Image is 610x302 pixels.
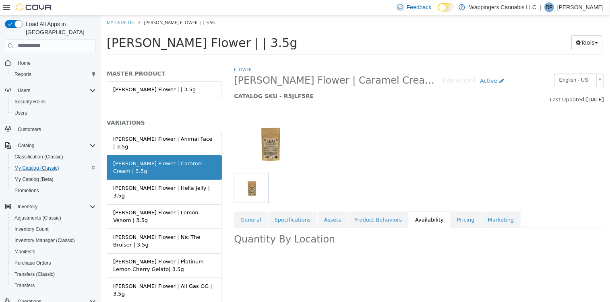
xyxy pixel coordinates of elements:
[2,85,99,96] button: Users
[18,203,37,210] span: Inventory
[11,108,96,118] span: Users
[18,60,31,66] span: Home
[11,224,52,234] a: Inventory Count
[11,224,96,234] span: Inventory Count
[12,218,115,234] div: [PERSON_NAME] Flower | Nic The Bruiser | 3.5g
[12,169,115,185] div: [PERSON_NAME] Flower | Hella Jelly | 3.5g
[6,66,121,83] a: [PERSON_NAME] Flower | | 3.5g
[133,97,205,158] img: 150
[14,86,96,95] span: Users
[350,196,380,213] a: Pricing
[14,58,96,68] span: Home
[12,193,115,209] div: [PERSON_NAME] Flower | Lemon Venom | 3.5g
[12,267,115,283] div: [PERSON_NAME] Flower | All Gas OG | 3.5g
[11,70,96,79] span: Reports
[407,3,431,11] span: Feedback
[12,144,115,160] div: [PERSON_NAME] Flower | Caramel Cream | 3.5g
[14,154,63,160] span: Classification (Classic)
[381,196,420,213] a: Marketing
[8,235,99,246] button: Inventory Manager (Classic)
[557,2,604,12] p: [PERSON_NAME]
[14,141,96,150] span: Catalog
[16,3,52,11] img: Cova
[8,212,99,224] button: Adjustments (Classic)
[14,124,96,134] span: Customers
[14,110,27,116] span: Users
[133,77,408,84] h5: CATALOG SKU - R5JLF5RE
[14,249,35,255] span: Manifests
[11,163,96,173] span: My Catalog (Classic)
[8,174,99,185] button: My Catalog (Beta)
[247,196,308,213] a: Product Behaviors
[18,126,41,133] span: Customers
[8,257,99,269] button: Purchase Orders
[133,51,151,57] a: Flower
[14,282,35,289] span: Transfers
[11,70,35,79] a: Reports
[8,162,99,174] button: My Catalog (Classic)
[11,97,49,107] a: Security Roles
[11,236,96,245] span: Inventory Manager (Classic)
[14,202,41,212] button: Inventory
[11,281,38,290] a: Transfers
[14,226,49,232] span: Inventory Count
[14,99,45,105] span: Security Roles
[8,246,99,257] button: Manifests
[11,213,64,223] a: Adjustments (Classic)
[217,196,247,213] a: Assets
[11,281,96,290] span: Transfers
[8,96,99,107] button: Security Roles
[14,125,44,134] a: Customers
[11,247,38,257] a: Manifests
[14,176,54,183] span: My Catalog (Beta)
[2,57,99,69] button: Home
[11,175,57,184] a: My Catalog (Beta)
[6,55,121,62] h5: MASTER PRODUCT
[8,269,99,280] button: Transfers (Classic)
[2,123,99,135] button: Customers
[133,59,342,72] span: [PERSON_NAME] Flower | Caramel Cream | 3.5g
[6,4,34,10] a: My Catalog
[18,87,30,94] span: Users
[14,71,31,78] span: Reports
[11,175,96,184] span: My Catalog (Beta)
[11,269,58,279] a: Transfers (Classic)
[11,152,66,162] a: Classification (Classic)
[14,187,39,194] span: Promotions
[8,185,99,196] button: Promotions
[14,202,96,212] span: Inventory
[14,215,61,221] span: Adjustments (Classic)
[11,258,54,268] a: Purchase Orders
[11,213,96,223] span: Adjustments (Classic)
[11,269,96,279] span: Transfers (Classic)
[133,218,234,230] h2: Quantity By Location
[133,196,167,213] a: General
[469,2,536,12] p: Wappingers Cannabis LLC
[453,58,503,72] a: English - US
[11,152,96,162] span: Classification (Classic)
[12,120,115,136] div: [PERSON_NAME] Flower | Animal Face | 3.5g
[11,97,96,107] span: Security Roles
[8,69,99,80] button: Reports
[14,237,75,244] span: Inventory Manager (Classic)
[23,20,96,36] span: Load All Apps in [GEOGRAPHIC_DATA]
[11,163,62,173] a: My Catalog (Classic)
[18,142,34,149] span: Catalog
[6,104,121,111] h5: VARIATIONS
[342,62,375,69] small: [Variation]
[471,20,502,35] button: Tools
[379,62,397,69] span: Active
[2,201,99,212] button: Inventory
[8,280,99,291] button: Transfers
[544,2,554,12] div: Ripal Patel
[11,186,96,195] span: Promotions
[6,21,197,35] span: [PERSON_NAME] Flower | | 3.5g
[14,86,33,95] button: Users
[167,196,216,213] a: Specifications
[14,271,55,277] span: Transfers (Classic)
[14,260,51,266] span: Purchase Orders
[438,3,455,12] input: Dark Mode
[486,81,503,87] span: [DATE]
[8,151,99,162] button: Classification (Classic)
